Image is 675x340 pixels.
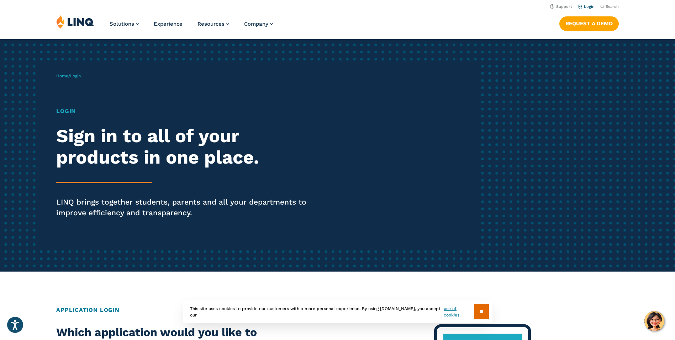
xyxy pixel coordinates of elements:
[559,16,619,31] a: Request a Demo
[154,21,183,27] a: Experience
[244,21,268,27] span: Company
[56,73,68,78] a: Home
[56,306,619,314] h2: Application Login
[644,311,664,331] button: Hello, have a question? Let’s chat.
[70,73,81,78] span: Login
[56,15,94,29] img: LINQ | K‑12 Software
[578,4,595,9] a: Login
[110,21,134,27] span: Solutions
[56,73,81,78] span: /
[444,305,474,318] a: use of cookies.
[550,4,572,9] a: Support
[197,21,229,27] a: Resources
[183,300,492,323] div: This site uses cookies to provide our customers with a more personal experience. By using [DOMAIN...
[56,107,316,115] h1: Login
[600,4,619,9] button: Open Search Bar
[110,15,273,38] nav: Primary Navigation
[110,21,139,27] a: Solutions
[56,197,316,218] p: LINQ brings together students, parents and all your departments to improve efficiency and transpa...
[56,125,316,168] h2: Sign in to all of your products in one place.
[559,15,619,31] nav: Button Navigation
[197,21,225,27] span: Resources
[244,21,273,27] a: Company
[606,4,619,9] span: Search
